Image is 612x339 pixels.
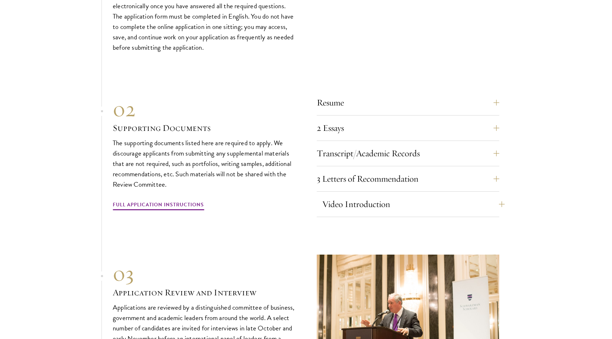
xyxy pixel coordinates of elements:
button: 3 Letters of Recommendation [317,170,499,187]
div: 03 [113,261,295,286]
h3: Application Review and Interview [113,286,295,299]
div: 02 [113,96,295,122]
button: 2 Essays [317,119,499,137]
p: The supporting documents listed here are required to apply. We discourage applicants from submitt... [113,138,295,190]
h3: Supporting Documents [113,122,295,134]
button: Resume [317,94,499,111]
a: Full Application Instructions [113,200,204,211]
button: Transcript/Academic Records [317,145,499,162]
button: Video Introduction [322,196,505,213]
